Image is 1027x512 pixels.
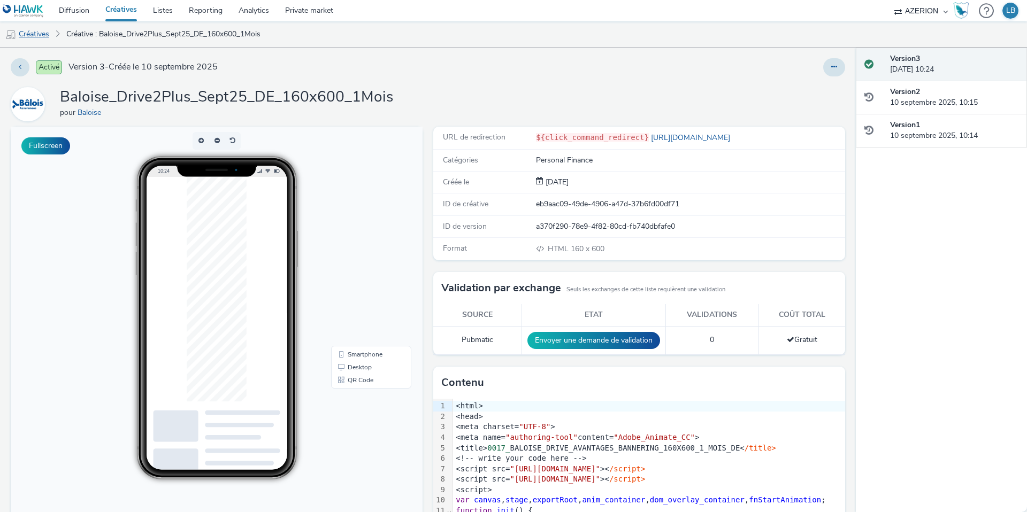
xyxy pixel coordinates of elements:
[433,474,447,485] div: 8
[323,234,398,247] li: Desktop
[456,495,469,504] span: var
[78,107,105,118] a: Baloise
[536,133,649,142] code: ${click_command_redirect}
[582,495,645,504] span: anim_container
[543,177,569,188] div: Création 10 septembre 2025, 10:14
[505,433,578,441] span: "authoring-tool"
[5,29,16,40] img: mobile
[337,237,361,244] span: Desktop
[650,495,745,504] span: dom_overlay_container
[649,133,734,143] a: [URL][DOMAIN_NAME]
[487,444,510,452] span: 0017_
[443,177,469,187] span: Créée le
[505,495,528,504] span: stage
[323,247,398,260] li: QR Code
[443,199,488,209] span: ID de créative
[433,422,447,432] div: 3
[749,495,821,504] span: fnStartAnimation
[11,99,49,109] a: Baloise
[953,2,974,19] a: Hawk Academy
[433,401,447,412] div: 1
[710,335,714,345] span: 0
[12,89,43,120] img: Baloise
[890,120,1018,142] div: 10 septembre 2025, 10:14
[536,221,844,232] div: a370f290-78e9-4f82-80cd-fb740dbfafe0
[147,41,159,47] span: 10:24
[890,87,1018,108] div: 10 septembre 2025, 10:15
[745,444,776,452] span: /title>
[441,375,484,391] h3: Contenu
[614,433,695,441] span: "Adobe_Animate_CC"
[474,495,501,504] span: canvas
[566,285,725,294] small: Seuls les exchanges de cette liste requièrent une validation
[433,443,447,454] div: 5
[609,475,645,483] span: /script>
[548,244,571,254] span: HTML
[527,332,660,349] button: Envoyer une demande de validation
[443,243,467,253] span: Format
[953,2,969,19] img: Hawk Academy
[890,87,920,97] strong: Version 2
[61,21,266,47] a: Créative : Baloise_Drive2Plus_Sept25_DE_160x600_1Mois
[609,464,645,473] span: /script>
[510,464,600,473] span: "[URL][DOMAIN_NAME]"
[433,326,522,354] td: Pubmatic
[433,412,447,422] div: 2
[890,120,920,130] strong: Version 1
[533,495,578,504] span: exportRoot
[758,304,845,326] th: Coût total
[543,177,569,187] span: [DATE]
[890,53,920,64] strong: Version 3
[441,280,561,296] h3: Validation par exchange
[36,60,62,74] span: Activé
[510,475,600,483] span: "[URL][DOMAIN_NAME]"
[433,453,447,464] div: 6
[3,4,44,18] img: undefined Logo
[536,155,844,166] div: Personal Finance
[337,250,363,257] span: QR Code
[433,495,447,506] div: 10
[433,464,447,475] div: 7
[337,224,372,231] span: Smartphone
[21,137,70,154] button: Fullscreen
[787,335,817,345] span: Gratuit
[890,53,1018,75] div: [DATE] 10:24
[433,304,522,326] th: Source
[443,155,478,165] span: Catégories
[433,485,447,495] div: 9
[68,61,218,73] span: Version 3 - Créée le 10 septembre 2025
[536,199,844,210] div: eb9aac09-49de-4906-a47d-37b6fd00df71
[60,107,78,118] span: pour
[323,221,398,234] li: Smartphone
[519,422,550,431] span: "UTF-8"
[522,304,665,326] th: Etat
[443,132,505,142] span: URL de redirection
[433,432,447,443] div: 4
[60,87,393,107] h1: Baloise_Drive2Plus_Sept25_DE_160x600_1Mois
[443,221,487,231] span: ID de version
[665,304,758,326] th: Validations
[1006,3,1015,19] div: LB
[547,244,604,254] span: 160 x 600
